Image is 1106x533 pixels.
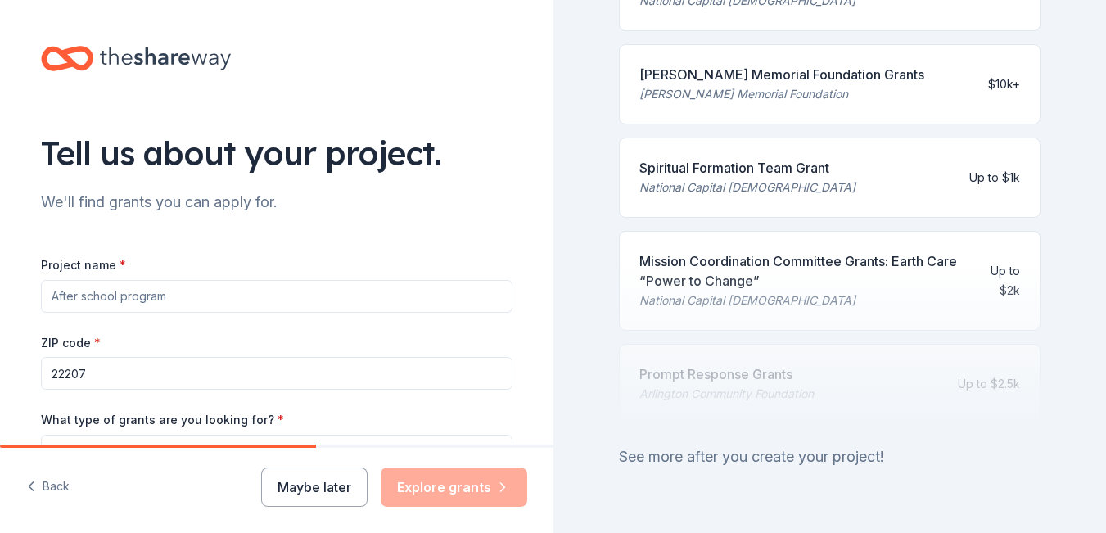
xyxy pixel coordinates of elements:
[41,435,512,469] button: Select
[41,357,512,390] input: 12345 (U.S. only)
[988,75,1020,94] div: $10k+
[639,65,924,84] div: [PERSON_NAME] Memorial Foundation Grants
[41,412,284,428] label: What type of grants are you looking for?
[52,442,86,462] span: Select
[639,251,968,291] div: Mission Coordination Committee Grants: Earth Care “Power to Change”
[26,470,70,504] button: Back
[41,257,126,273] label: Project name
[639,178,855,197] div: National Capital [DEMOGRAPHIC_DATA]
[41,130,512,176] div: Tell us about your project.
[41,335,101,351] label: ZIP code
[41,189,512,215] div: We'll find grants you can apply for.
[619,444,1041,470] div: See more after you create your project!
[639,84,924,104] div: [PERSON_NAME] Memorial Foundation
[969,168,1020,187] div: Up to $1k
[639,158,855,178] div: Spiritual Formation Team Grant
[41,280,512,313] input: After school program
[261,468,368,507] button: Maybe later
